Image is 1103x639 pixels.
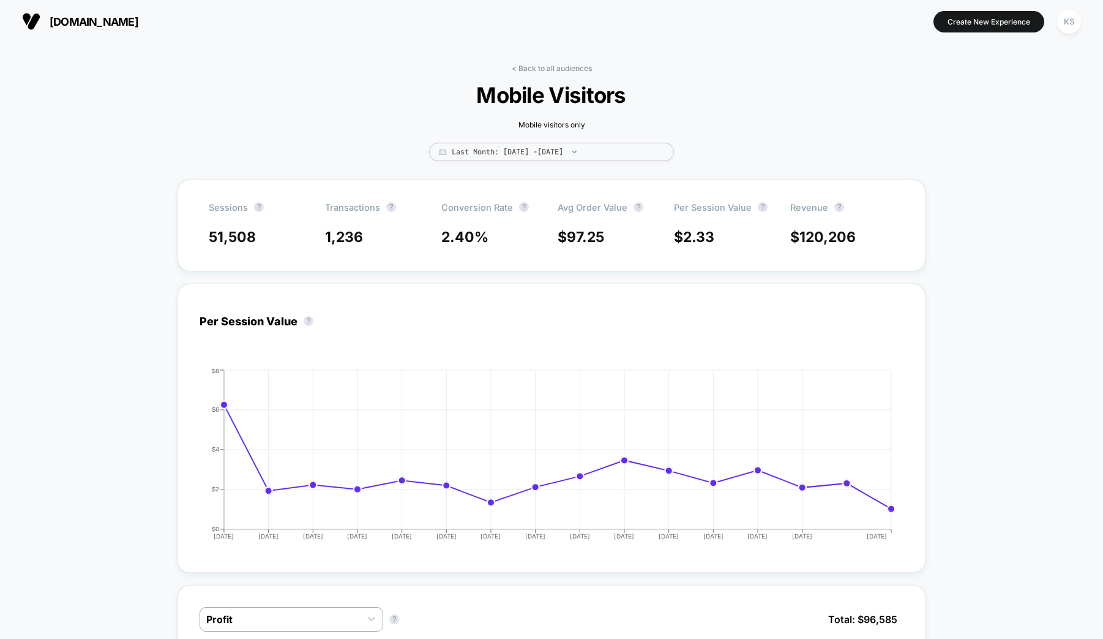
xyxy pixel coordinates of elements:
tspan: $4 [212,446,219,453]
tspan: [DATE] [347,532,367,540]
tspan: [DATE] [570,532,590,540]
button: ? [634,202,643,212]
button: KS [1053,9,1085,34]
tspan: [DATE] [480,532,501,540]
div: KS [1057,10,1081,34]
span: $ [674,229,714,246]
span: Revenue [790,202,828,213]
img: Visually logo [22,12,40,31]
tspan: [DATE] [303,532,323,540]
span: Sessions [209,202,248,213]
button: ? [519,202,529,212]
button: ? [304,316,313,326]
span: Last Month: [DATE] - [DATE] [429,143,674,161]
span: 51,508 [209,229,256,246]
span: Transactions [325,202,380,213]
img: end [572,151,577,153]
button: ? [389,614,399,624]
button: ? [834,202,844,212]
tspan: [DATE] [793,532,813,540]
tspan: $0 [212,526,219,533]
span: $ [558,229,604,246]
div: PER_SESSION_VALUE [187,367,891,551]
span: 97.25 [567,229,604,246]
tspan: $6 [212,406,219,414]
span: [DOMAIN_NAME] [50,15,138,28]
span: Per Session Value [674,202,752,213]
tspan: [DATE] [525,532,545,540]
tspan: [DATE] [615,532,635,540]
span: 1,236 [325,229,363,246]
span: $ [790,229,856,246]
tspan: [DATE] [659,532,679,540]
img: calendar [439,149,446,155]
tspan: [DATE] [258,532,279,540]
span: Avg Order Value [558,202,627,213]
button: ? [386,202,396,212]
p: Mobile visitors only [368,120,735,129]
tspan: [DATE] [436,532,457,540]
span: 120,206 [799,229,856,246]
button: ? [254,202,264,212]
tspan: [DATE] [748,532,768,540]
span: Conversion Rate [441,202,513,213]
span: 2.33 [683,229,714,246]
tspan: $2 [212,486,219,493]
button: Create New Experience [933,11,1044,32]
tspan: [DATE] [214,532,234,540]
button: ? [758,202,768,212]
span: Mobile Visitors [386,82,717,108]
tspan: [DATE] [703,532,723,540]
tspan: [DATE] [392,532,412,540]
a: < Back to all audiences [512,64,592,73]
div: Per Session Value [200,315,320,328]
tspan: $8 [212,367,219,374]
tspan: [DATE] [867,532,888,540]
span: 2.40 % [441,229,488,246]
span: Total: $ 96,585 [822,607,903,632]
button: [DOMAIN_NAME] [18,12,142,31]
